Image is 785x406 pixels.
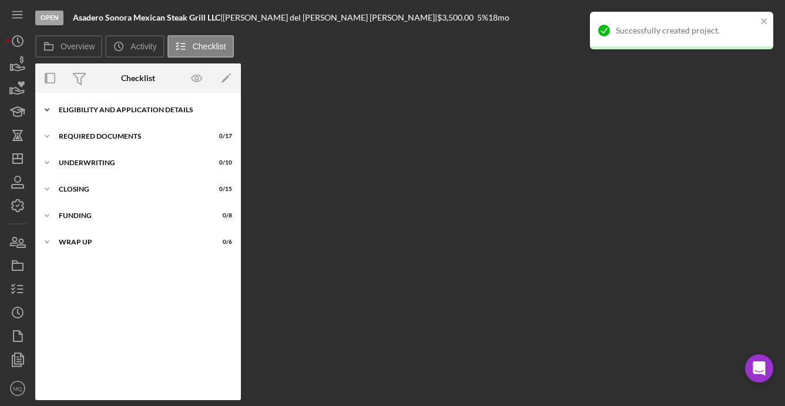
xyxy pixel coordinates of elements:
[167,35,234,58] button: Checklist
[59,159,203,166] div: Underwriting
[477,13,488,22] div: 5 %
[616,26,757,35] div: Successfully created project.
[437,13,477,22] div: $3,500.00
[211,159,232,166] div: 0 / 10
[193,42,226,51] label: Checklist
[211,212,232,219] div: 0 / 8
[59,212,203,219] div: Funding
[13,385,22,392] text: MQ
[130,42,156,51] label: Activity
[59,186,203,193] div: Closing
[73,12,220,22] b: Asadero Sonora Mexican Steak Grill LLC
[211,239,232,246] div: 0 / 6
[211,186,232,193] div: 0 / 15
[121,73,155,83] div: Checklist
[59,239,203,246] div: Wrap Up
[745,354,773,382] div: Open Intercom Messenger
[59,133,203,140] div: Required Documents
[73,13,223,22] div: |
[105,35,164,58] button: Activity
[211,133,232,140] div: 0 / 17
[488,13,509,22] div: 18 mo
[760,16,769,28] button: close
[59,106,226,113] div: Eligibility and Application Details
[223,13,437,22] div: [PERSON_NAME] del [PERSON_NAME] [PERSON_NAME] |
[35,35,102,58] button: Overview
[6,377,29,400] button: MQ
[35,11,63,25] div: Open
[61,42,95,51] label: Overview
